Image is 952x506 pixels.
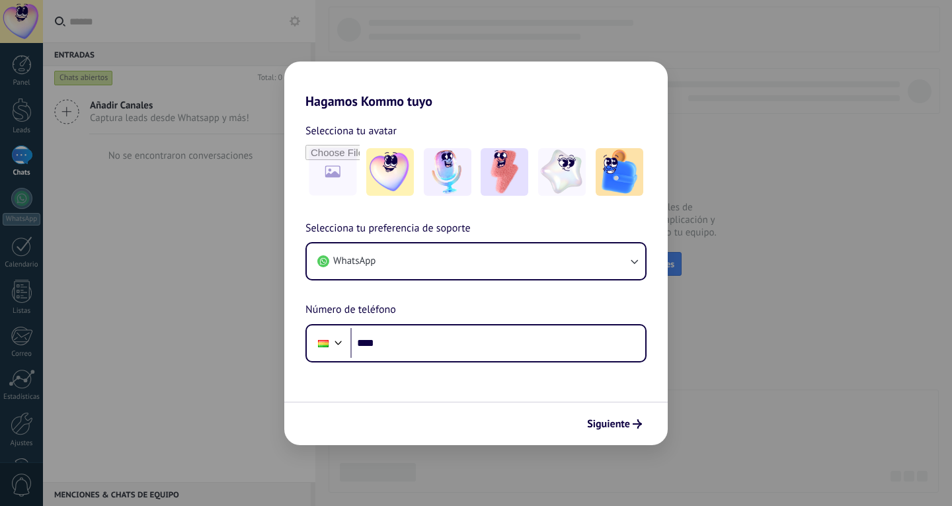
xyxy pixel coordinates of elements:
[587,419,630,429] span: Siguiente
[424,148,471,196] img: -2.jpeg
[305,220,471,237] span: Selecciona tu preferencia de soporte
[307,243,645,279] button: WhatsApp
[284,62,668,109] h2: Hagamos Kommo tuyo
[366,148,414,196] img: -1.jpeg
[333,255,376,268] span: WhatsApp
[538,148,586,196] img: -4.jpeg
[305,122,397,140] span: Selecciona tu avatar
[311,329,336,357] div: Bolivia: + 591
[305,302,396,319] span: Número de teléfono
[596,148,643,196] img: -5.jpeg
[581,413,648,435] button: Siguiente
[481,148,528,196] img: -3.jpeg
